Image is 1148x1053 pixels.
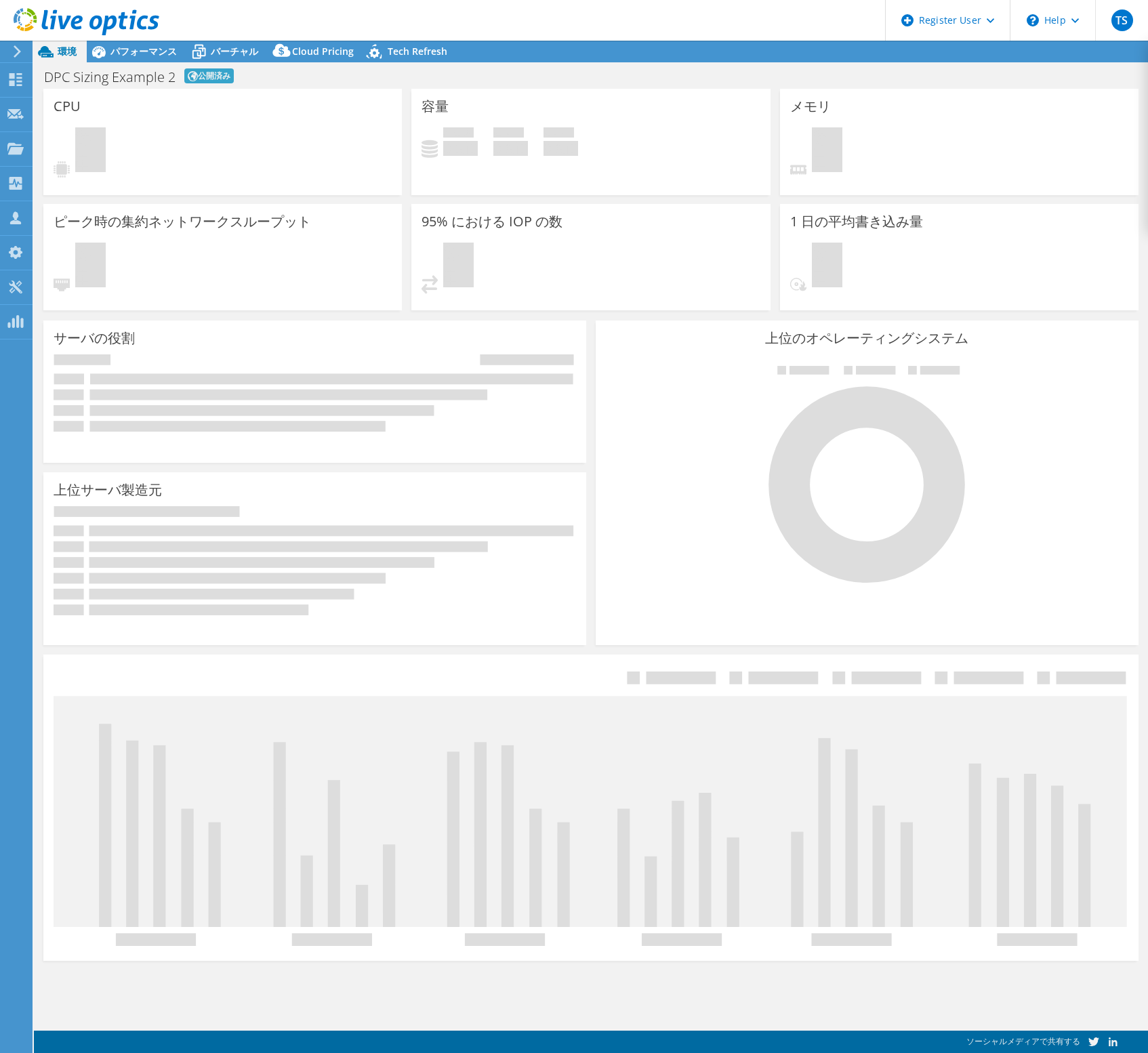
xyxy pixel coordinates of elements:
[790,99,831,114] h3: メモリ
[443,141,478,156] h4: 0 GiB
[44,70,176,84] h1: DPC Sizing Example 2
[1111,9,1133,31] span: TS
[388,45,447,58] span: Tech Refresh
[443,127,474,141] span: 使用済み
[790,214,923,229] h3: 1 日の平均書き込み量
[1027,14,1039,26] svg: \n
[422,99,449,114] h3: 容量
[58,45,77,58] span: 環境
[422,214,562,229] h3: 95% における IOP の数
[544,127,574,141] span: 合計
[110,45,177,58] span: パフォーマンス
[54,331,135,346] h3: サーバの役割
[544,141,578,156] h4: 0 GiB
[966,1035,1080,1047] span: ソーシャルメディアで共有する
[54,99,81,114] h3: CPU
[75,127,106,175] span: 保留中
[54,214,311,229] h3: ピーク時の集約ネットワークスループット
[812,243,842,291] span: 保留中
[211,45,258,58] span: バーチャル
[54,482,162,497] h3: 上位サーバ製造元
[493,141,528,156] h4: 0 GiB
[75,243,106,291] span: 保留中
[292,45,354,58] span: Cloud Pricing
[184,68,234,83] span: 公開済み
[812,127,842,175] span: 保留中
[493,127,524,141] span: 空き
[606,331,1128,346] h3: 上位のオペレーティングシステム
[443,243,474,291] span: 保留中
